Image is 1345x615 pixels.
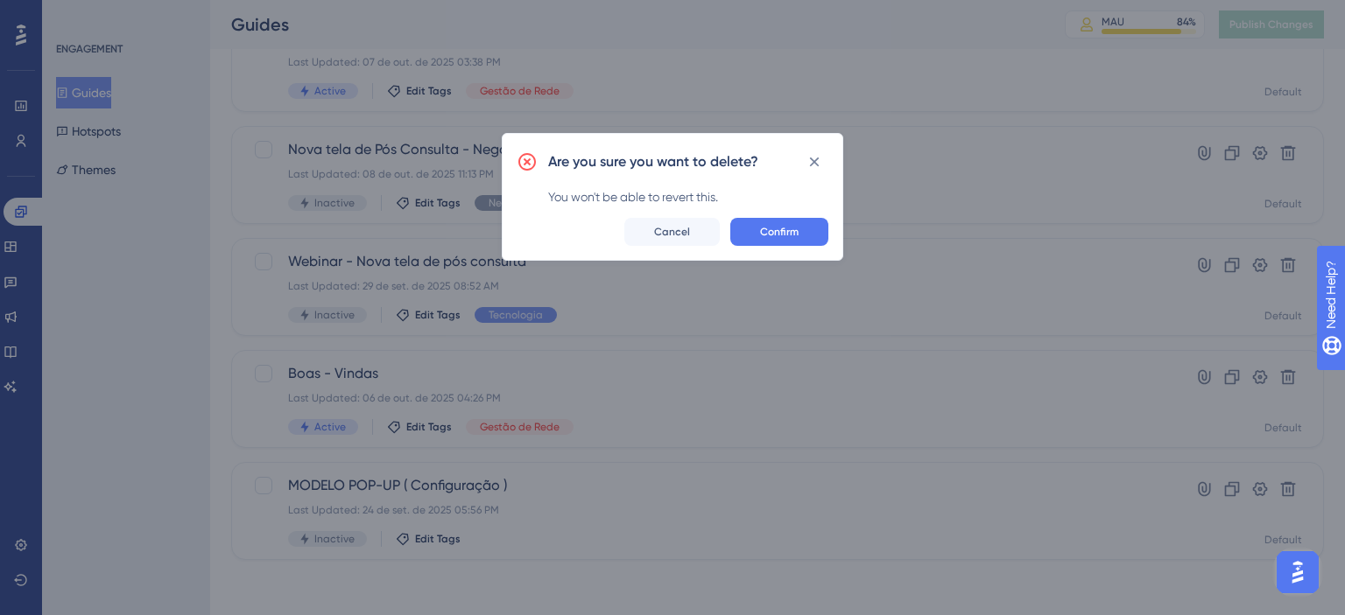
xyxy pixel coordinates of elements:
div: You won't be able to revert this. [548,186,828,207]
span: Confirm [760,225,799,239]
span: Need Help? [41,4,109,25]
span: Cancel [654,225,690,239]
iframe: UserGuiding AI Assistant Launcher [1271,546,1324,598]
h2: Are you sure you want to delete? [548,151,758,172]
